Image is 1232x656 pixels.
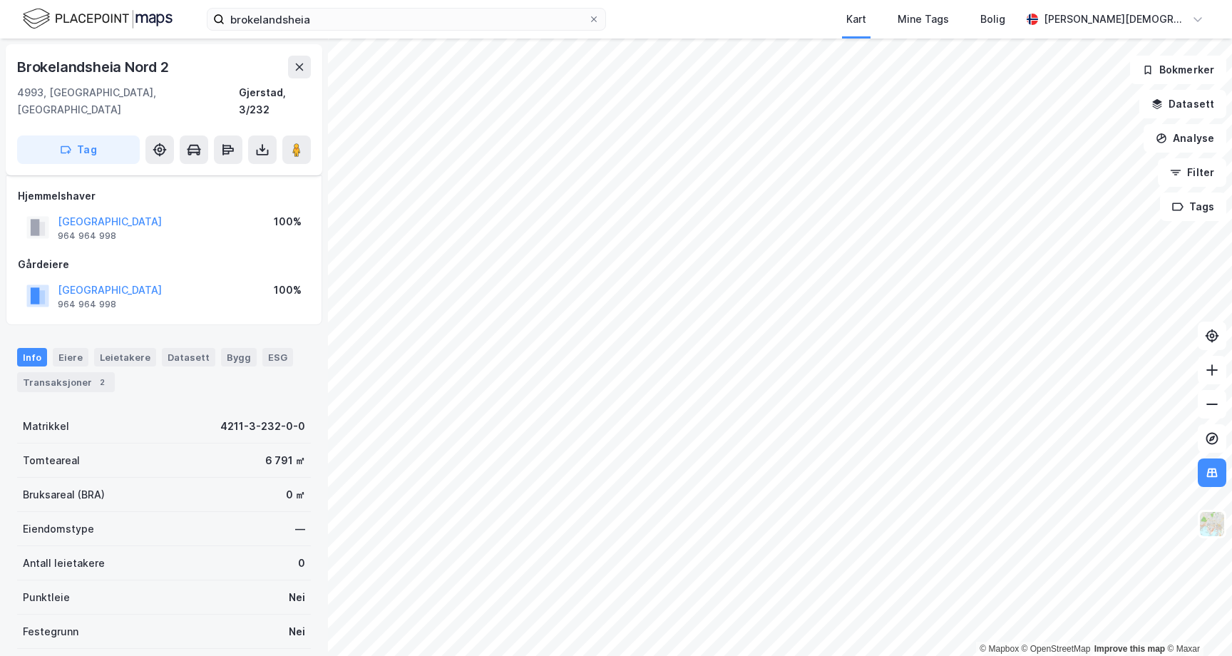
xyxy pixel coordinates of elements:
[265,452,305,469] div: 6 791 ㎡
[17,56,172,78] div: Brokelandsheia Nord 2
[17,84,239,118] div: 4993, [GEOGRAPHIC_DATA], [GEOGRAPHIC_DATA]
[1158,158,1226,187] button: Filter
[220,418,305,435] div: 4211-3-232-0-0
[898,11,949,28] div: Mine Tags
[1139,90,1226,118] button: Datasett
[274,282,302,299] div: 100%
[58,299,116,310] div: 964 964 998
[221,348,257,367] div: Bygg
[225,9,588,30] input: Søk på adresse, matrikkel, gårdeiere, leietakere eller personer
[1130,56,1226,84] button: Bokmerker
[17,135,140,164] button: Tag
[980,11,1005,28] div: Bolig
[1022,644,1091,654] a: OpenStreetMap
[262,348,293,367] div: ESG
[17,372,115,392] div: Transaksjoner
[23,623,78,640] div: Festegrunn
[18,188,310,205] div: Hjemmelshaver
[239,84,311,118] div: Gjerstad, 3/232
[1160,193,1226,221] button: Tags
[1094,644,1165,654] a: Improve this map
[23,486,105,503] div: Bruksareal (BRA)
[23,589,70,606] div: Punktleie
[1167,644,1200,654] a: Maxar
[23,452,80,469] div: Tomteareal
[23,418,69,435] div: Matrikkel
[980,644,1019,654] a: Mapbox
[846,11,866,28] div: Kart
[162,348,215,367] div: Datasett
[295,521,305,538] div: —
[23,521,94,538] div: Eiendomstype
[18,256,310,273] div: Gårdeiere
[23,6,173,31] img: logo.f888ab2527a4732fd821a326f86c7f29.svg
[58,230,116,242] div: 964 964 998
[95,375,109,389] div: 2
[289,589,305,606] div: Nei
[53,348,88,367] div: Eiere
[23,555,105,572] div: Antall leietakere
[274,213,302,230] div: 100%
[17,348,47,367] div: Info
[286,486,305,503] div: 0 ㎡
[1144,124,1226,153] button: Analyse
[1044,11,1186,28] div: [PERSON_NAME][DEMOGRAPHIC_DATA]
[94,348,156,367] div: Leietakere
[289,623,305,640] div: Nei
[298,555,305,572] div: 0
[1198,511,1226,538] img: Z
